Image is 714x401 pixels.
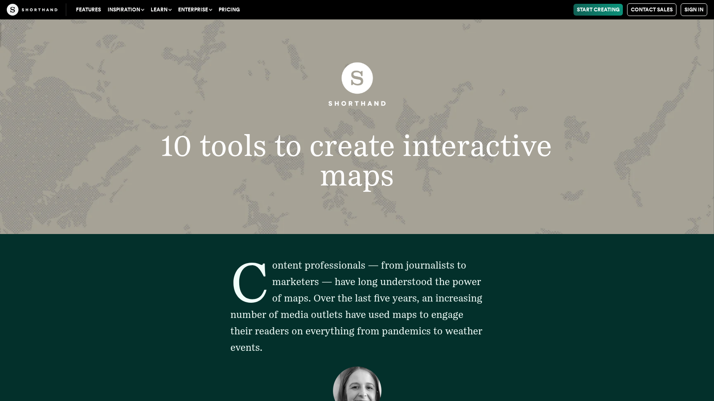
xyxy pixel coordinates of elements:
[175,4,215,16] button: Enterprise
[104,4,147,16] button: Inspiration
[118,131,596,190] h1: 10 tools to create interactive maps
[215,4,243,16] a: Pricing
[147,4,175,16] button: Learn
[627,3,676,16] a: Contact Sales
[681,3,707,16] a: Sign in
[230,259,482,353] span: Content professionals — from journalists to marketers — have long understood the power of maps. O...
[7,4,57,16] img: The Craft
[573,4,623,16] a: Start Creating
[73,4,104,16] a: Features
